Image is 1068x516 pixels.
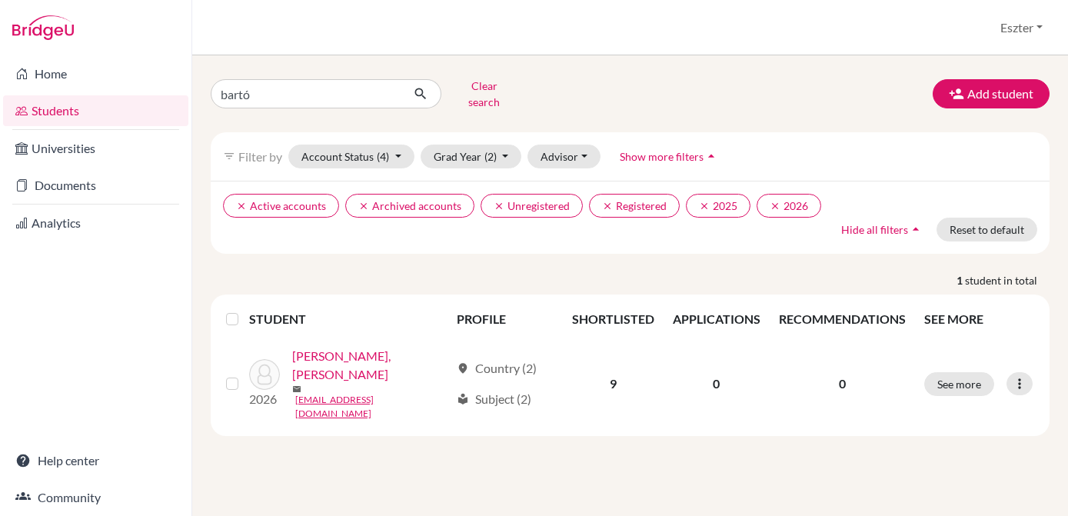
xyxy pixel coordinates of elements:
[957,272,965,288] strong: 1
[288,145,414,168] button: Account Status(4)
[704,148,719,164] i: arrow_drop_up
[457,359,537,378] div: Country (2)
[779,375,906,393] p: 0
[664,301,770,338] th: APPLICATIONS
[358,201,369,211] i: clear
[345,194,474,218] button: clearArchived accounts
[3,58,188,89] a: Home
[238,149,282,164] span: Filter by
[457,362,469,375] span: location_on
[607,145,732,168] button: Show more filtersarrow_drop_up
[457,393,469,405] span: local_library
[527,145,601,168] button: Advisor
[770,201,780,211] i: clear
[757,194,821,218] button: clear2026
[457,390,531,408] div: Subject (2)
[924,372,994,396] button: See more
[937,218,1037,241] button: Reset to default
[664,338,770,430] td: 0
[494,201,504,211] i: clear
[295,393,450,421] a: [EMAIL_ADDRESS][DOMAIN_NAME]
[249,301,447,338] th: STUDENT
[484,150,497,163] span: (2)
[12,15,74,40] img: Bridge-U
[620,150,704,163] span: Show more filters
[686,194,750,218] button: clear2025
[292,385,301,394] span: mail
[481,194,583,218] button: clearUnregistered
[699,201,710,211] i: clear
[965,272,1050,288] span: student in total
[563,338,664,430] td: 9
[993,13,1050,42] button: Eszter
[841,223,908,236] span: Hide all filters
[3,170,188,201] a: Documents
[292,347,450,384] a: [PERSON_NAME], [PERSON_NAME]
[3,445,188,476] a: Help center
[249,359,280,390] img: Bartók, Márton
[3,95,188,126] a: Students
[3,133,188,164] a: Universities
[211,79,401,108] input: Find student by name...
[223,150,235,162] i: filter_list
[915,301,1043,338] th: SEE MORE
[441,74,527,114] button: Clear search
[3,208,188,238] a: Analytics
[602,201,613,211] i: clear
[770,301,915,338] th: RECOMMENDATIONS
[421,145,522,168] button: Grad Year(2)
[589,194,680,218] button: clearRegistered
[563,301,664,338] th: SHORTLISTED
[377,150,389,163] span: (4)
[908,221,923,237] i: arrow_drop_up
[933,79,1050,108] button: Add student
[447,301,563,338] th: PROFILE
[249,390,280,408] p: 2026
[828,218,937,241] button: Hide all filtersarrow_drop_up
[3,482,188,513] a: Community
[236,201,247,211] i: clear
[223,194,339,218] button: clearActive accounts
